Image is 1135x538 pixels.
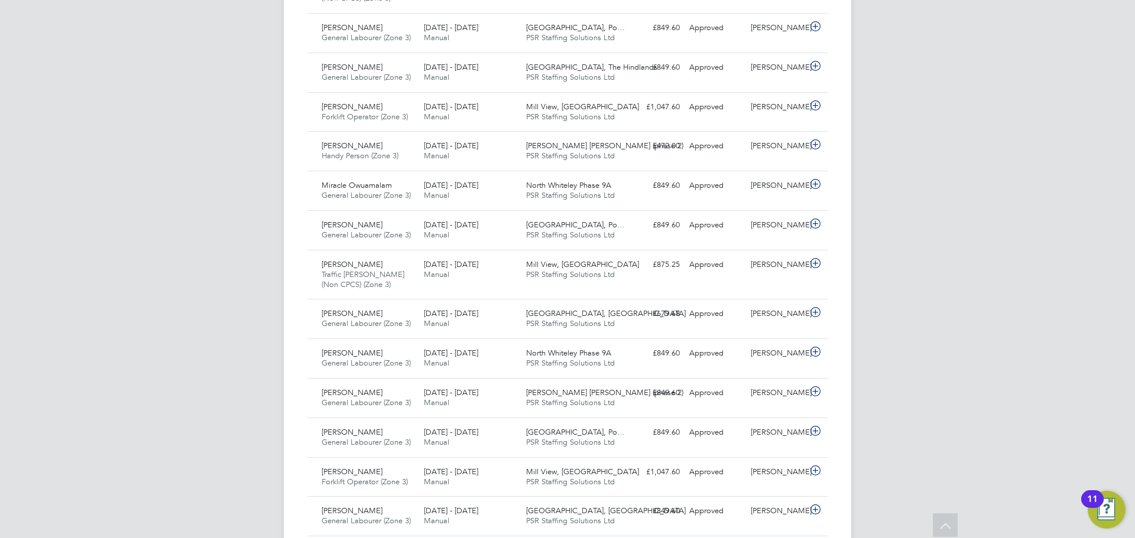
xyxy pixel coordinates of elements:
div: Approved [685,383,746,403]
span: [DATE] - [DATE] [424,427,478,437]
div: 11 [1087,499,1098,514]
span: General Labourer (Zone 3) [322,516,411,526]
span: [GEOGRAPHIC_DATA], [GEOGRAPHIC_DATA] [526,308,686,318]
div: Approved [685,344,746,363]
span: General Labourer (Zone 3) [322,72,411,82]
span: [PERSON_NAME] [322,22,382,32]
span: [PERSON_NAME] [322,506,382,516]
span: [PERSON_NAME] [PERSON_NAME] (phase 2) [526,141,683,151]
div: [PERSON_NAME] [746,58,808,77]
span: North Whiteley Phase 9A [526,348,611,358]
div: Approved [685,18,746,38]
span: [PERSON_NAME] [322,427,382,437]
span: Manual [424,397,449,407]
button: Open Resource Center, 11 new notifications [1088,491,1126,529]
span: PSR Staffing Solutions Ltd [526,151,615,161]
div: Approved [685,176,746,195]
div: Approved [685,501,746,521]
span: [GEOGRAPHIC_DATA], The Hindlands [526,62,657,72]
span: [DATE] - [DATE] [424,22,478,32]
div: £1,047.60 [623,97,685,117]
span: PSR Staffing Solutions Ltd [526,437,615,447]
span: PSR Staffing Solutions Ltd [526,516,615,526]
span: PSR Staffing Solutions Ltd [526,112,615,122]
span: General Labourer (Zone 3) [322,397,411,407]
div: [PERSON_NAME] [746,176,808,195]
span: [DATE] - [DATE] [424,102,478,112]
span: [PERSON_NAME] [322,141,382,151]
span: [PERSON_NAME] [322,308,382,318]
span: [PERSON_NAME] [PERSON_NAME] (phase 2) [526,387,683,397]
span: [DATE] - [DATE] [424,141,478,151]
span: PSR Staffing Solutions Ltd [526,477,615,487]
span: General Labourer (Zone 3) [322,190,411,200]
span: Manual [424,230,449,240]
span: [DATE] - [DATE] [424,387,478,397]
div: [PERSON_NAME] [746,18,808,38]
div: £875.25 [623,255,685,275]
div: Approved [685,136,746,156]
span: Mill View, [GEOGRAPHIC_DATA] [526,259,639,269]
div: Approved [685,58,746,77]
div: [PERSON_NAME] [746,423,808,442]
span: [PERSON_NAME] [322,220,382,230]
span: General Labourer (Zone 3) [322,230,411,240]
span: [GEOGRAPHIC_DATA], Po… [526,22,625,32]
span: Manual [424,437,449,447]
div: £849.60 [623,216,685,235]
div: [PERSON_NAME] [746,344,808,363]
div: [PERSON_NAME] [746,255,808,275]
span: [DATE] - [DATE] [424,62,478,72]
span: [DATE] - [DATE] [424,506,478,516]
span: PSR Staffing Solutions Ltd [526,318,615,328]
div: £849.60 [623,18,685,38]
div: £849.60 [623,383,685,403]
div: [PERSON_NAME] [746,462,808,482]
span: Manual [424,151,449,161]
span: PSR Staffing Solutions Ltd [526,397,615,407]
span: PSR Staffing Solutions Ltd [526,269,615,279]
span: [DATE] - [DATE] [424,348,478,358]
span: PSR Staffing Solutions Ltd [526,230,615,240]
div: [PERSON_NAME] [746,304,808,324]
span: Manual [424,32,449,43]
span: North Whiteley Phase 9A [526,180,611,190]
span: [DATE] - [DATE] [424,220,478,230]
span: Manual [424,516,449,526]
span: Handy Person (Zone 3) [322,151,398,161]
span: [PERSON_NAME] [322,259,382,269]
span: [GEOGRAPHIC_DATA], Po… [526,427,625,437]
span: General Labourer (Zone 3) [322,318,411,328]
div: Approved [685,97,746,117]
span: Manual [424,72,449,82]
span: PSR Staffing Solutions Ltd [526,358,615,368]
span: [DATE] - [DATE] [424,308,478,318]
span: Manual [424,269,449,279]
div: £1,047.60 [623,462,685,482]
div: £849.60 [623,344,685,363]
span: Manual [424,112,449,122]
span: Forklift Operator (Zone 3) [322,477,408,487]
span: [PERSON_NAME] [322,467,382,477]
span: Traffic [PERSON_NAME] (Non CPCS) (Zone 3) [322,269,404,289]
div: £679.68 [623,304,685,324]
div: Approved [685,216,746,235]
div: £849.60 [623,176,685,195]
span: PSR Staffing Solutions Ltd [526,190,615,200]
span: PSR Staffing Solutions Ltd [526,72,615,82]
span: General Labourer (Zone 3) [322,32,411,43]
span: [PERSON_NAME] [322,348,382,358]
span: Miracle Owuamalam [322,180,392,190]
div: Approved [685,304,746,324]
div: [PERSON_NAME] [746,383,808,403]
div: Approved [685,462,746,482]
span: [GEOGRAPHIC_DATA], [GEOGRAPHIC_DATA] [526,506,686,516]
span: Manual [424,477,449,487]
span: [GEOGRAPHIC_DATA], Po… [526,220,625,230]
span: [DATE] - [DATE] [424,180,478,190]
span: Mill View, [GEOGRAPHIC_DATA] [526,467,639,477]
span: Manual [424,190,449,200]
span: [DATE] - [DATE] [424,467,478,477]
span: Manual [424,358,449,368]
span: [PERSON_NAME] [322,62,382,72]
